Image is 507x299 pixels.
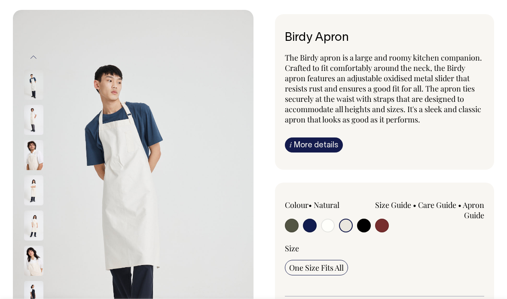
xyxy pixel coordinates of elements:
label: Natural [314,200,339,210]
span: • [308,200,312,210]
a: Apron Guide [463,200,484,220]
a: iMore details [285,137,343,153]
img: natural [24,70,43,100]
img: natural [24,246,43,276]
span: One Size Fits All [289,262,344,273]
img: natural [24,175,43,205]
img: natural [24,105,43,135]
a: Care Guide [418,200,456,210]
h6: Birdy Apron [285,31,484,45]
span: • [458,200,461,210]
img: natural [24,140,43,170]
img: natural [24,211,43,241]
input: One Size Fits All [285,260,348,275]
span: i [290,140,292,149]
span: • [413,200,416,210]
span: The Birdy apron is a large and roomy kitchen companion. Crafted to fit comfortably around the nec... [285,52,482,125]
button: Previous [27,48,40,67]
div: Colour [285,200,365,210]
div: Size [285,243,484,253]
a: Size Guide [375,200,411,210]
